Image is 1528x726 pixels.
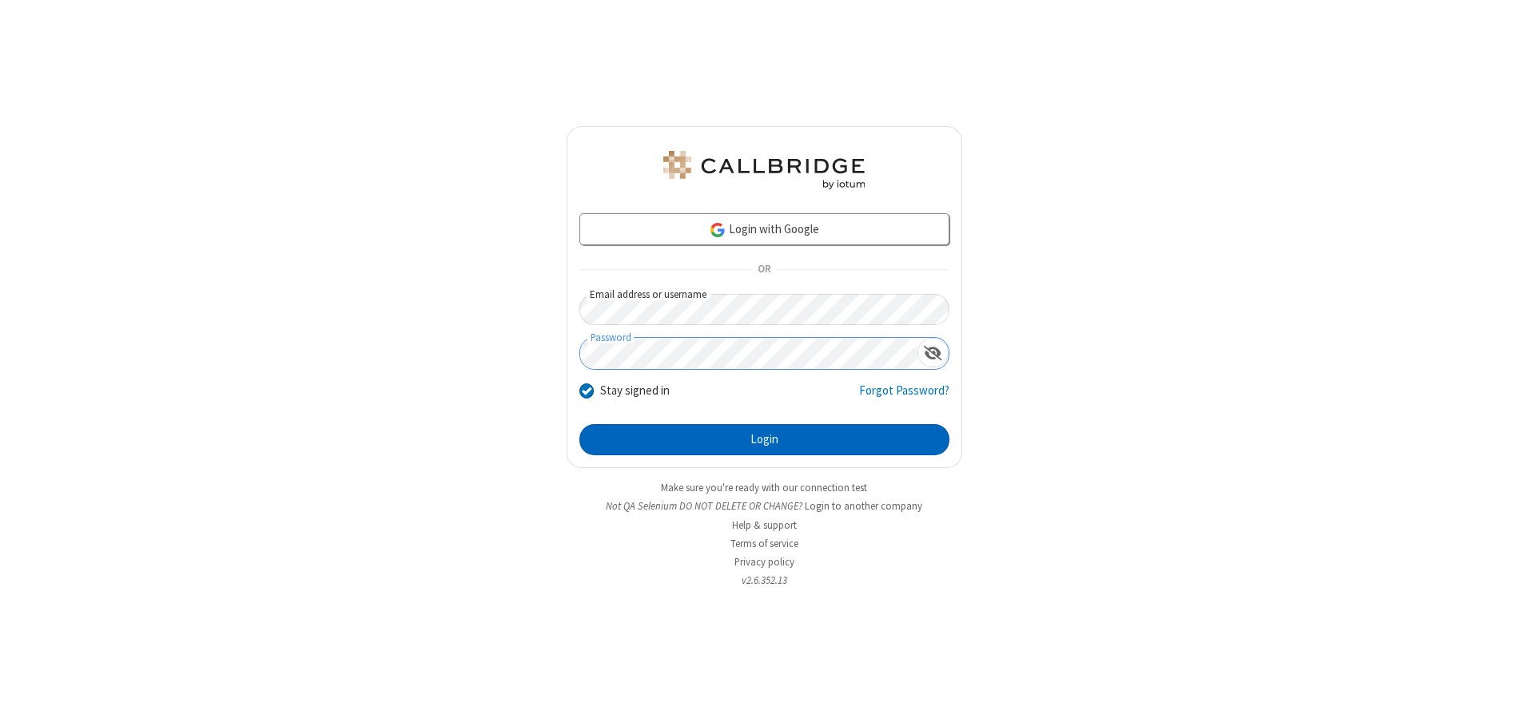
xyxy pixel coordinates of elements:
div: Show password [917,338,949,367]
li: v2.6.352.13 [567,573,962,588]
a: Login with Google [579,213,949,245]
span: OR [751,259,777,281]
a: Help & support [732,518,797,532]
button: Login [579,424,949,456]
a: Forgot Password? [859,382,949,412]
a: Make sure you're ready with our connection test [661,481,867,494]
a: Privacy policy [734,555,794,569]
img: QA Selenium DO NOT DELETE OR CHANGE [660,151,868,189]
label: Stay signed in [600,382,670,400]
img: google-icon.png [709,221,726,239]
a: Terms of service [730,537,798,550]
button: Login to another company [805,498,922,514]
li: Not QA Selenium DO NOT DELETE OR CHANGE? [567,498,962,514]
input: Email address or username [579,294,949,325]
input: Password [580,338,917,369]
